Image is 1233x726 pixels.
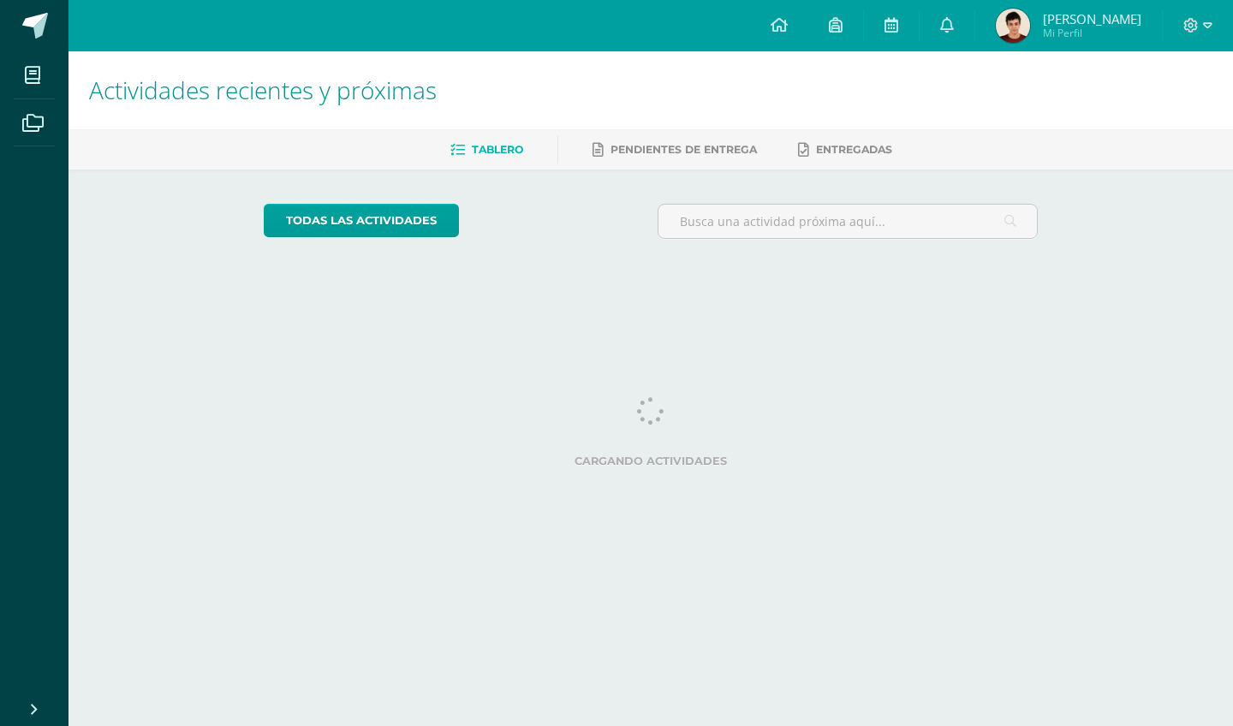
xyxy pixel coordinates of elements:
span: [PERSON_NAME] [1043,10,1141,27]
a: Pendientes de entrega [593,136,757,164]
a: Entregadas [798,136,892,164]
span: Tablero [472,143,523,156]
a: Tablero [450,136,523,164]
label: Cargando actividades [264,455,1039,467]
span: Pendientes de entrega [611,143,757,156]
a: todas las Actividades [264,204,459,237]
span: Entregadas [816,143,892,156]
span: Actividades recientes y próximas [89,74,437,106]
input: Busca una actividad próxima aquí... [658,205,1038,238]
span: Mi Perfil [1043,26,1141,40]
img: d0e44063d19e54253f2068ba2aa0c258.png [996,9,1030,43]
